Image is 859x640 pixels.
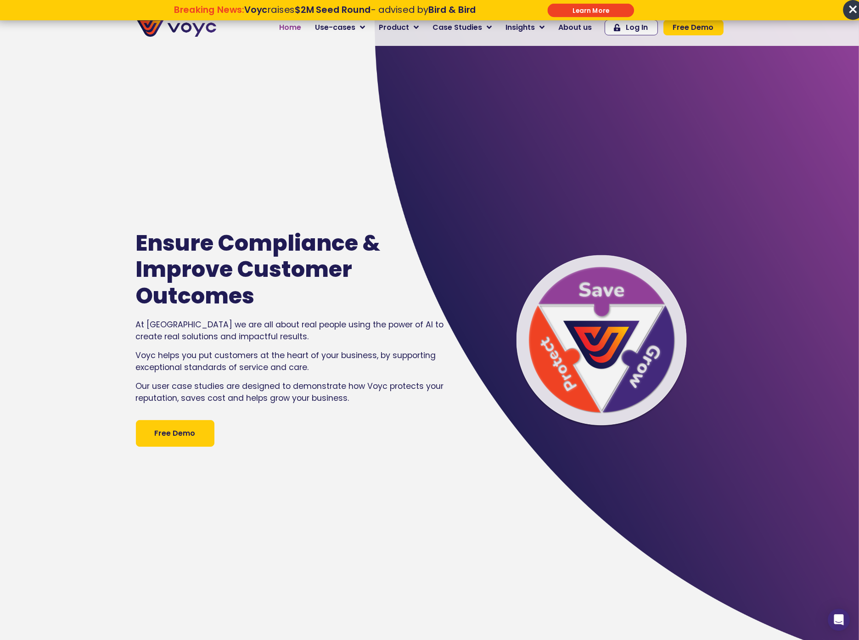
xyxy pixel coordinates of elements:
span: Product [379,22,410,33]
p: Our user case studies are designed to demonstrate how Voyc protects your reputation, saves cost a... [136,380,450,404]
span: raises - advised by [244,3,476,16]
a: Use-cases [309,18,372,37]
span: Case Studies [433,22,483,33]
strong: Bird & Bird [428,3,476,16]
a: Free Demo [136,420,214,447]
span: Use-cases [315,22,356,33]
a: Privacy Policy [189,191,232,200]
p: At [GEOGRAPHIC_DATA] we are all about real people using the power of AI to create real solutions ... [136,319,450,343]
span: Free Demo [155,428,196,439]
div: Submit [547,4,634,17]
span: Free Demo [673,24,714,31]
img: voyc-full-logo [136,18,216,37]
a: Insights [499,18,552,37]
a: Product [372,18,426,37]
p: Voyc helps you put customers at the heart of your business, by supporting exceptional standards o... [136,349,450,374]
span: Insights [506,22,535,33]
span: Home [280,22,302,33]
a: Case Studies [426,18,499,37]
span: Phone [122,37,145,47]
span: About us [559,22,592,33]
a: About us [552,18,599,37]
span: Job title [122,74,153,85]
a: Home [273,18,309,37]
div: Breaking News: Voyc raises $2M Seed Round - advised by Bird & Bird [128,4,522,26]
a: Log In [605,20,658,35]
strong: Voyc [244,3,267,16]
span: Log In [626,24,648,31]
strong: $2M Seed Round [295,3,371,16]
a: Free Demo [663,20,724,35]
strong: Breaking News: [174,3,244,16]
h1: Ensure Compliance & Improve Customer Outcomes [136,230,422,309]
div: Open Intercom Messenger [828,609,850,631]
